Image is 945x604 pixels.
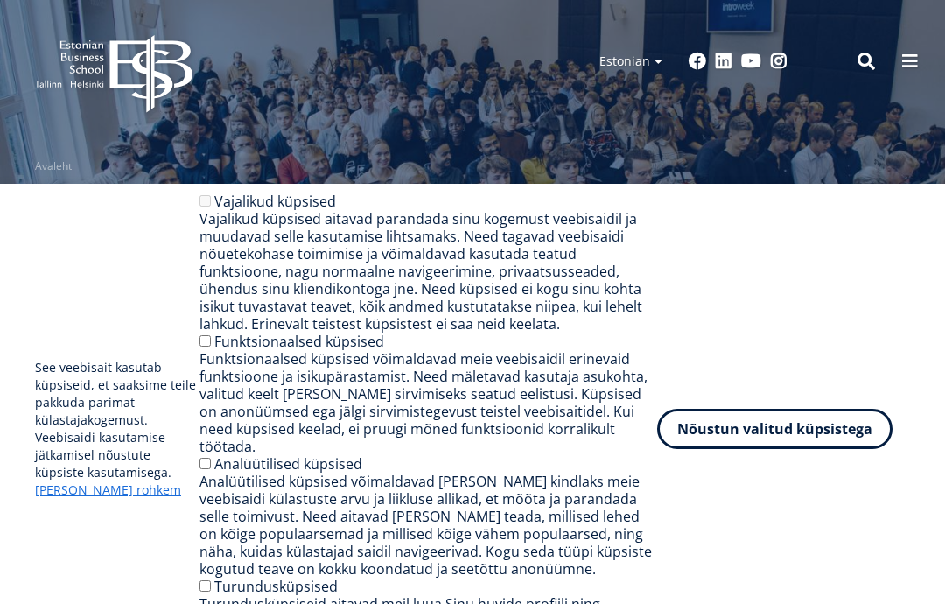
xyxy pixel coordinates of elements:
[199,473,657,578] div: Analüütilised küpsised võimaldavad [PERSON_NAME] kindlaks meie veebisaidi külastuste arvu ja liik...
[657,409,892,449] button: Nõustun valitud küpsistega
[741,53,761,70] a: Youtube
[35,158,72,175] a: Avaleht
[199,210,657,333] div: Vajalikud küpsised aitavad parandada sinu kogemust veebisaidil ja muudavad selle kasutamise lihts...
[770,53,787,70] a: Instagram
[214,332,384,351] label: Funktsionaalsed küpsised
[715,53,732,70] a: Linkedin
[35,481,181,499] a: [PERSON_NAME] rohkem
[214,577,338,596] label: Turundusküpsised
[214,454,362,474] label: Analüütilised küpsised
[199,350,657,455] div: Funktsionaalsed küpsised võimaldavad meie veebisaidil erinevaid funktsioone ja isikupärastamist. ...
[689,53,706,70] a: Facebook
[35,174,505,246] span: Rektoraat ja juhatus
[214,192,336,211] label: Vajalikud küpsised
[35,359,199,499] p: See veebisait kasutab küpsiseid, et saaksime teile pakkuda parimat külastajakogemust. Veebisaidi ...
